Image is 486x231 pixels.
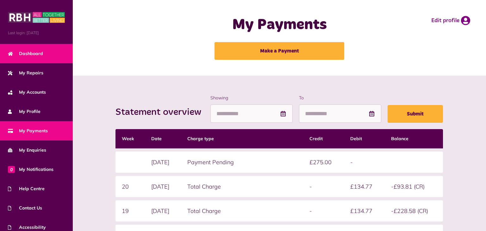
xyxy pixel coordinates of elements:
[388,105,443,123] button: Submit
[344,129,385,148] th: Debit
[8,128,48,134] span: My Payments
[8,89,46,96] span: My Accounts
[8,166,15,173] span: 0
[8,108,40,115] span: My Profile
[181,129,303,148] th: Charge type
[431,16,470,25] a: Edit profile
[115,176,145,197] td: 20
[385,129,443,148] th: Balance
[303,200,344,222] td: -
[210,95,293,101] label: Showing
[8,166,53,173] span: My Notifications
[145,200,181,222] td: [DATE]
[299,95,381,101] label: To
[344,152,385,173] td: -
[8,224,46,231] span: Accessibility
[8,70,43,76] span: My Repairs
[303,176,344,197] td: -
[215,42,344,60] a: Make a Payment
[115,107,208,118] h2: Statement overview
[344,176,385,197] td: £134.77
[8,185,45,192] span: Help Centre
[145,129,181,148] th: Date
[183,16,377,34] h1: My Payments
[8,50,43,57] span: Dashboard
[145,176,181,197] td: [DATE]
[385,200,443,222] td: -£228.58 (CR)
[8,147,46,153] span: My Enquiries
[181,200,303,222] td: Total Charge
[344,200,385,222] td: £134.77
[145,152,181,173] td: [DATE]
[181,152,303,173] td: Payment Pending
[8,205,42,211] span: Contact Us
[8,30,65,36] span: Last login: [DATE]
[385,176,443,197] td: -£93.81 (CR)
[181,176,303,197] td: Total Charge
[303,129,344,148] th: Credit
[303,152,344,173] td: £275.00
[115,200,145,222] td: 19
[115,129,145,148] th: Week
[8,11,65,24] img: MyRBH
